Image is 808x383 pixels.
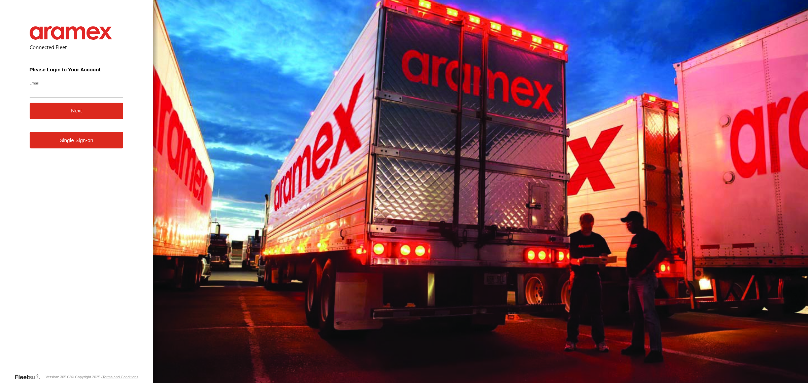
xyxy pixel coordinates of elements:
[30,44,124,50] h2: Connected Fleet
[45,375,71,379] div: Version: 305.03
[102,375,138,379] a: Terms and Conditions
[30,80,124,85] label: Email
[30,132,124,148] a: Single Sign-on
[30,67,124,72] h3: Please Login to Your Account
[30,26,112,40] img: Aramex
[71,375,138,379] div: © Copyright 2025 -
[30,103,124,119] button: Next
[14,374,45,380] a: Visit our Website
